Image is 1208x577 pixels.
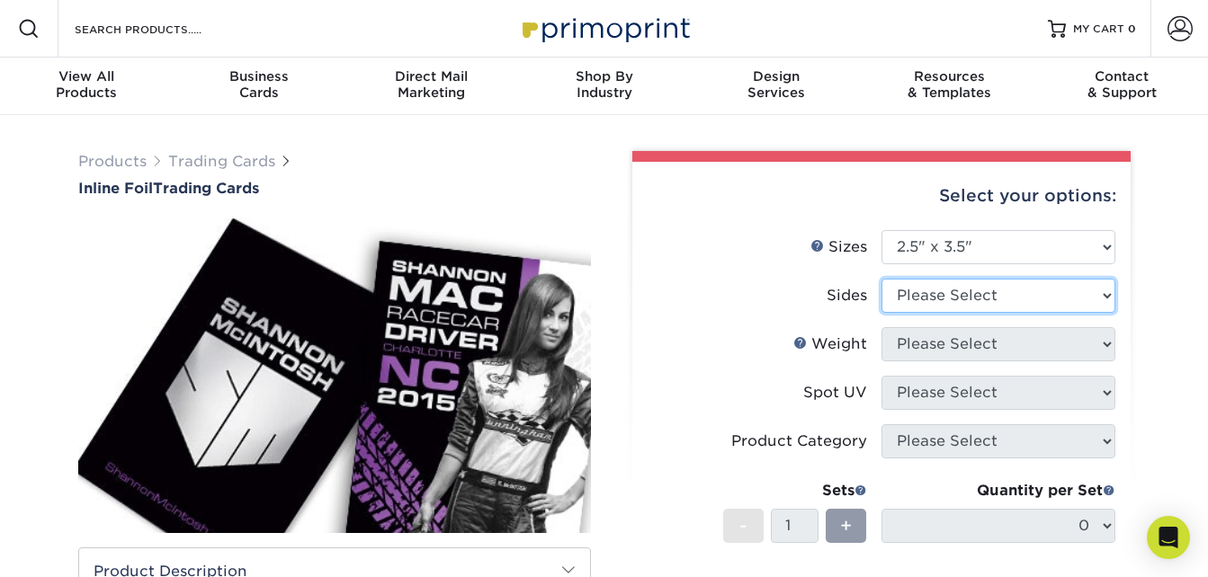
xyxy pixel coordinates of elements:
[78,153,147,170] a: Products
[881,480,1115,502] div: Quantity per Set
[78,180,591,197] h1: Trading Cards
[723,480,867,502] div: Sets
[803,382,867,404] div: Spot UV
[1035,68,1208,101] div: & Support
[1128,22,1136,35] span: 0
[690,58,863,115] a: DesignServices
[168,153,275,170] a: Trading Cards
[1147,516,1190,559] div: Open Intercom Messenger
[173,68,345,101] div: Cards
[793,333,867,355] div: Weight
[515,9,694,48] img: Primoprint
[840,512,852,539] span: +
[647,162,1116,230] div: Select your options:
[345,68,518,101] div: Marketing
[518,68,691,84] span: Shop By
[78,180,591,197] a: Inline FoilTrading Cards
[863,68,1035,84] span: Resources
[78,180,153,197] span: Inline Foil
[1073,22,1124,37] span: MY CART
[173,58,345,115] a: BusinessCards
[731,431,867,452] div: Product Category
[345,68,518,84] span: Direct Mail
[810,236,867,258] div: Sizes
[827,285,867,306] div: Sides
[518,58,691,115] a: Shop ByIndustry
[1035,68,1208,84] span: Contact
[78,199,591,553] img: Inline Foil 01
[863,68,1035,101] div: & Templates
[690,68,863,84] span: Design
[518,68,691,101] div: Industry
[739,512,747,539] span: -
[73,18,248,40] input: SEARCH PRODUCTS.....
[173,68,345,84] span: Business
[690,68,863,101] div: Services
[863,58,1035,115] a: Resources& Templates
[1035,58,1208,115] a: Contact& Support
[345,58,518,115] a: Direct MailMarketing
